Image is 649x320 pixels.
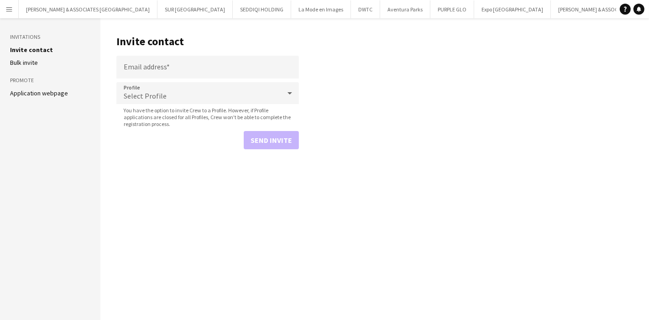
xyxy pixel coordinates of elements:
h1: Invite contact [116,35,299,48]
a: Bulk invite [10,58,38,67]
span: You have the option to invite Crew to a Profile. However, if Profile applications are closed for ... [116,107,299,127]
button: [PERSON_NAME] & ASSOCIATES [GEOGRAPHIC_DATA] [19,0,157,18]
a: Invite contact [10,46,53,54]
button: SEDDIQI HOLDING [233,0,291,18]
button: La Mode en Images [291,0,351,18]
a: Application webpage [10,89,68,97]
h3: Promote [10,76,90,84]
button: Aventura Parks [380,0,430,18]
button: DWTC [351,0,380,18]
button: SUR [GEOGRAPHIC_DATA] [157,0,233,18]
button: [PERSON_NAME] & ASSOCIATES KSA [551,0,649,18]
button: PURPLE GLO [430,0,474,18]
h3: Invitations [10,33,90,41]
button: Expo [GEOGRAPHIC_DATA] [474,0,551,18]
span: Select Profile [124,91,167,100]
